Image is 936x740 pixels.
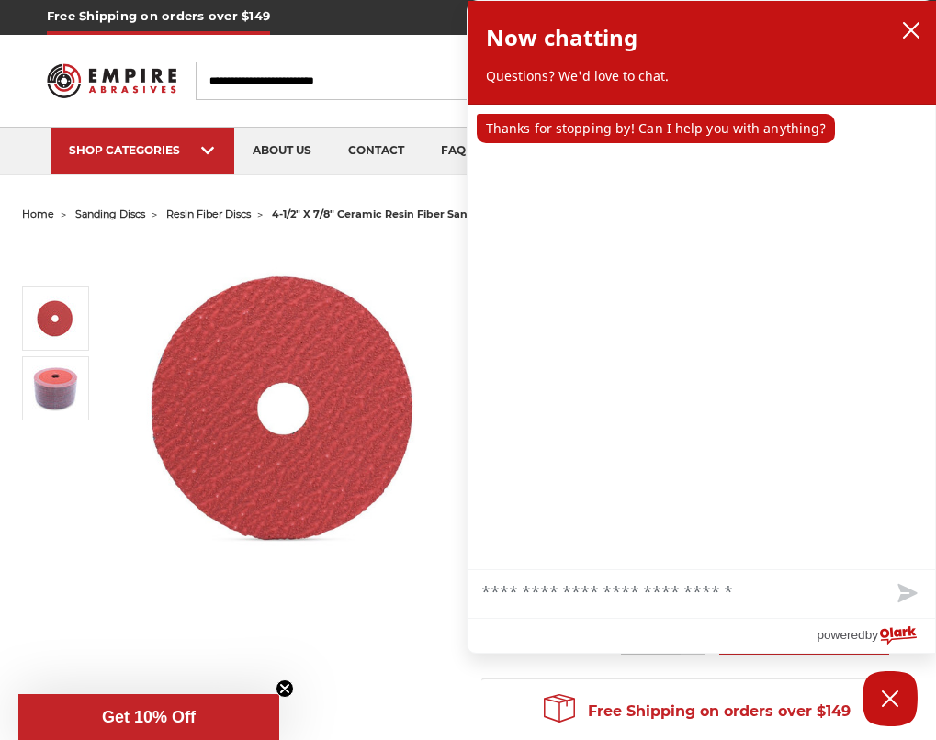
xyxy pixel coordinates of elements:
[18,694,279,740] div: Get 10% OffClose teaser
[330,128,423,174] a: contact
[69,143,216,157] div: SHOP CATEGORIES
[863,671,918,726] button: Close Chatbox
[876,570,935,618] button: Send message
[32,365,78,411] img: 4.5 inch ceramic resin fiber discs
[272,207,574,220] span: 4-1/2" x 7/8" ceramic resin fiber sanding discs - 25 pack
[817,623,864,646] span: powered
[544,693,851,730] span: Free Shipping on orders over $149
[32,296,78,342] img: 4-1/2" ceramic resin fiber disc
[897,17,926,44] button: close chatbox
[234,128,330,174] a: about us
[817,619,935,653] a: Powered by Olark
[75,207,145,220] a: sanding discs
[22,207,54,220] a: home
[276,679,294,698] button: Close teaser
[865,623,878,646] span: by
[423,128,484,174] a: faq
[47,55,176,106] img: Empire Abrasives
[486,67,918,85] p: Questions? We'd love to chat.
[114,241,455,578] img: 4-1/2" ceramic resin fiber disc
[102,708,196,726] span: Get 10% Off
[486,19,637,56] h2: Now chatting
[166,207,251,220] a: resin fiber discs
[468,105,936,569] div: chat
[477,114,835,143] p: Thanks for stopping by! Can I help you with anything?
